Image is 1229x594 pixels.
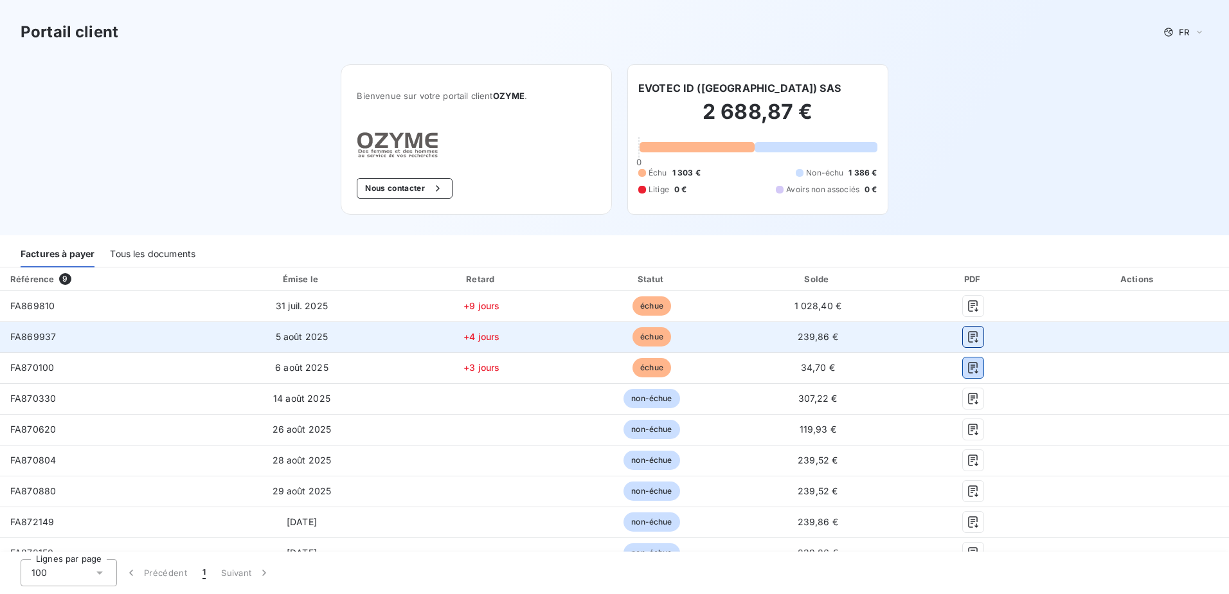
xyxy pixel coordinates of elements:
span: Litige [649,184,669,195]
span: échue [632,296,671,316]
span: FA870804 [10,455,56,465]
span: 34,70 € [801,362,835,373]
span: 31 juil. 2025 [276,300,328,311]
span: non-échue [623,543,679,562]
span: 239,86 € [798,516,838,527]
span: échue [632,358,671,377]
span: FA870330 [10,393,56,404]
span: 119,93 € [800,424,836,435]
span: 239,86 € [798,547,838,558]
span: non-échue [623,420,679,439]
span: 100 [31,566,47,579]
span: FA870620 [10,424,56,435]
div: Solde [739,273,897,285]
h3: Portail client [21,21,118,44]
span: 28 août 2025 [273,455,332,465]
span: échue [632,327,671,346]
span: 14 août 2025 [273,393,330,404]
span: [DATE] [287,516,317,527]
div: Actions [1050,273,1226,285]
div: PDF [902,273,1045,285]
span: 6 août 2025 [275,362,328,373]
div: Retard [398,273,565,285]
span: FA870100 [10,362,54,373]
span: 239,86 € [798,331,838,342]
div: Factures à payer [21,240,94,267]
span: 1 303 € [672,167,701,179]
span: 239,52 € [798,455,838,465]
span: Bienvenue sur votre portail client . [357,91,596,101]
img: Company logo [357,132,439,157]
button: Précédent [117,559,195,586]
span: 26 août 2025 [273,424,332,435]
button: Suivant [213,559,278,586]
span: 1 028,40 € [794,300,842,311]
button: Nous contacter [357,178,452,199]
span: Échu [649,167,667,179]
span: 0 € [865,184,877,195]
span: 0 [636,157,641,167]
span: OZYME [493,91,525,101]
span: FA869937 [10,331,56,342]
div: Tous les documents [110,240,195,267]
span: 307,22 € [798,393,837,404]
span: [DATE] [287,547,317,558]
span: 5 août 2025 [276,331,328,342]
span: 9 [59,273,71,285]
span: +9 jours [463,300,499,311]
span: FA869810 [10,300,55,311]
span: 1 386 € [848,167,877,179]
span: +3 jours [463,362,499,373]
div: Statut [570,273,733,285]
span: FA870880 [10,485,56,496]
div: Référence [10,274,54,284]
h6: EVOTEC ID ([GEOGRAPHIC_DATA]) SAS [638,80,841,96]
span: Avoirs non associés [786,184,859,195]
span: 0 € [674,184,686,195]
span: 239,52 € [798,485,838,496]
span: non-échue [623,451,679,470]
span: non-échue [623,512,679,532]
span: 1 [202,566,206,579]
span: 29 août 2025 [273,485,332,496]
button: 1 [195,559,213,586]
span: +4 jours [463,331,499,342]
span: non-échue [623,482,679,501]
span: Non-échu [806,167,843,179]
span: FA872149 [10,516,54,527]
span: FR [1179,27,1189,37]
span: non-échue [623,389,679,408]
div: Émise le [211,273,393,285]
span: FA872150 [10,547,53,558]
h2: 2 688,87 € [638,99,877,138]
